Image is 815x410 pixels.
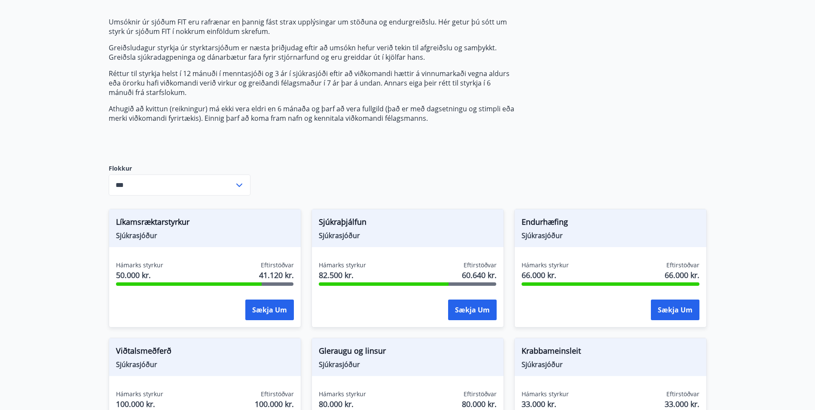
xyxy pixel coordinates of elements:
[522,345,699,360] span: Krabbameinsleit
[109,69,514,97] p: Réttur til styrkja helst í 12 mánuði í menntasjóði og 3 ár í sjúkrasjóði eftir að viðkomandi hætt...
[522,390,569,398] span: Hámarks styrkur
[116,231,294,240] span: Sjúkrasjóður
[261,390,294,398] span: Eftirstöðvar
[666,261,699,269] span: Eftirstöðvar
[464,390,497,398] span: Eftirstöðvar
[116,390,163,398] span: Hámarks styrkur
[109,104,514,123] p: Athugið að kvittun (reikningur) má ekki vera eldri en 6 mánaða og þarf að vera fullgild (það er m...
[109,17,514,36] p: Umsóknir úr sjóðum FIT eru rafrænar en þannig fást strax upplýsingar um stöðuna og endurgreiðslu....
[319,398,366,410] span: 80.000 kr.
[116,261,163,269] span: Hámarks styrkur
[319,269,366,281] span: 82.500 kr.
[464,261,497,269] span: Eftirstöðvar
[522,269,569,281] span: 66.000 kr.
[319,216,497,231] span: Sjúkraþjálfun
[448,300,497,320] button: Sækja um
[319,231,497,240] span: Sjúkrasjóður
[665,398,699,410] span: 33.000 kr.
[462,269,497,281] span: 60.640 kr.
[651,300,699,320] button: Sækja um
[665,269,699,281] span: 66.000 kr.
[116,345,294,360] span: Viðtalsmeðferð
[522,398,569,410] span: 33.000 kr.
[319,360,497,369] span: Sjúkrasjóður
[319,390,366,398] span: Hámarks styrkur
[116,360,294,369] span: Sjúkrasjóður
[259,269,294,281] span: 41.120 kr.
[522,360,699,369] span: Sjúkrasjóður
[319,261,366,269] span: Hámarks styrkur
[522,231,699,240] span: Sjúkrasjóður
[522,216,699,231] span: Endurhæfing
[319,345,497,360] span: Gleraugu og linsur
[522,261,569,269] span: Hámarks styrkur
[109,164,250,173] label: Flokkur
[666,390,699,398] span: Eftirstöðvar
[261,261,294,269] span: Eftirstöðvar
[255,398,294,410] span: 100.000 kr.
[116,269,163,281] span: 50.000 kr.
[116,216,294,231] span: Líkamsræktarstyrkur
[245,300,294,320] button: Sækja um
[462,398,497,410] span: 80.000 kr.
[116,398,163,410] span: 100.000 kr.
[109,43,514,62] p: Greiðsludagur styrkja úr styrktarsjóðum er næsta þriðjudag eftir að umsókn hefur verið tekin til ...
